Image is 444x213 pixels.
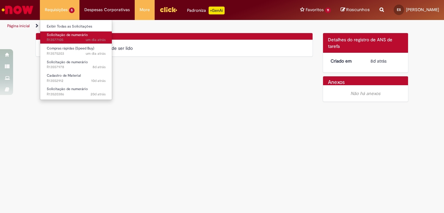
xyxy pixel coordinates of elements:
span: 11 [325,8,331,13]
span: um dia atrás [86,37,106,42]
span: 10d atrás [91,78,106,83]
time: 29/09/2025 09:14:28 [86,51,106,56]
h2: Anexos [328,80,345,86]
span: Detalhes do registro de ANS de tarefa [328,37,392,49]
span: R13552912 [47,78,106,84]
span: Solicitação de numerário [47,60,88,65]
a: Aberto R13552912 : Cadastro de Material [40,72,112,84]
time: 11/09/2025 09:53:33 [91,92,106,97]
span: ES [397,8,401,12]
em: Não há anexos [350,90,380,96]
a: Página inicial [7,23,30,29]
a: Rascunhos [341,7,370,13]
a: Exibir Todas as Solicitações [40,23,112,30]
span: Cadastro de Material [47,73,81,78]
img: click_logo_yellow_360x200.png [160,5,177,14]
div: Padroniza [187,7,225,14]
a: Aberto R13577105 : Solicitação de numerário [40,31,112,44]
time: 23/09/2025 09:05:52 [370,58,386,64]
span: Solicitação de numerário [47,87,88,91]
span: 20d atrás [91,92,106,97]
span: Solicitação de numerário [47,32,88,37]
a: Aberto R13575203 : Compras rápidas (Speed Buy) [40,45,112,57]
span: Rascunhos [346,7,370,13]
span: More [140,7,150,13]
span: 8d atrás [93,65,106,69]
span: 8d atrás [370,58,386,64]
span: Despesas Corporativas [84,7,130,13]
a: Aberto R13520386 : Solicitação de numerário [40,86,112,98]
ul: Requisições [40,20,112,100]
ul: Trilhas de página [5,20,291,32]
span: Favoritos [306,7,324,13]
span: [PERSON_NAME] [406,7,439,12]
span: R13575203 [47,51,106,56]
div: 23/09/2025 09:05:52 [370,58,401,64]
time: 20/09/2025 19:51:55 [91,78,106,83]
span: um dia atrás [86,51,106,56]
span: Compras rápidas (Speed Buy) [47,46,94,51]
time: 29/09/2025 14:05:59 [86,37,106,42]
time: 23/09/2025 10:08:09 [93,65,106,69]
p: +GenAi [209,7,225,14]
span: 5 [69,8,75,13]
dt: Criado em [326,58,366,64]
span: Requisições [45,7,68,13]
span: R13557978 [47,65,106,70]
img: ServiceNow [1,3,34,16]
a: Aberto R13557978 : Solicitação de numerário [40,59,112,71]
span: R13577105 [47,37,106,43]
div: Nenhum campo de comentário pode ser lido [41,45,308,51]
span: R13520386 [47,92,106,97]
